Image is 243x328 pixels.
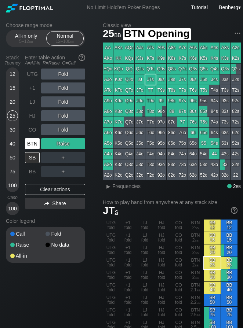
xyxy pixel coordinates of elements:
[188,43,198,53] div: A6s
[197,300,201,305] span: bb
[135,43,145,53] div: AJs
[231,149,241,159] div: 42s
[78,54,86,62] img: help.32db89a4.svg
[137,232,153,244] div: LJ fold
[199,96,209,106] div: 95s
[41,69,85,80] div: Fold
[209,138,220,148] div: 54s
[103,159,113,170] div: A3o
[199,85,209,95] div: T5s
[102,28,122,40] span: 25
[145,117,156,127] div: T7o
[231,53,241,63] div: K2s
[170,282,187,294] div: CO fold
[167,138,177,148] div: 85o
[120,282,136,294] div: +1 fold
[209,85,220,95] div: T4s
[124,128,134,138] div: Q6o
[103,149,113,159] div: A4o
[231,170,241,180] div: 22
[103,220,119,232] div: UTG fold
[135,170,145,180] div: J2o
[113,96,124,106] div: K9o
[124,138,134,148] div: Q5o
[7,203,18,214] div: 100
[170,294,187,306] div: CO fold
[120,294,136,306] div: +1 fold
[103,282,119,294] div: UTG fold
[188,117,198,127] div: 76s
[156,106,166,117] div: 98o
[145,170,156,180] div: T2o
[199,64,209,74] div: Q5s
[220,149,230,159] div: 43s
[103,199,237,205] h2: How to play hand from anywhere at any stack size
[204,282,221,294] div: SB 40
[135,64,145,74] div: QJs
[231,117,241,127] div: 72s
[120,244,136,257] div: +1 fold
[113,170,124,180] div: K2o
[120,257,136,269] div: +1 fold
[124,159,134,170] div: Q3o
[195,250,199,255] span: bb
[199,43,209,53] div: A5s
[220,96,230,106] div: 93s
[50,39,80,44] div: 12 – 100
[177,96,188,106] div: 97s
[220,117,230,127] div: 73s
[220,64,230,74] div: Q3s
[41,138,85,149] div: Raise
[177,64,188,74] div: Q7s
[204,220,221,232] div: SB 12
[145,96,156,106] div: T9o
[209,43,220,53] div: A4s
[11,39,41,44] div: 5 – 12
[145,74,156,85] div: JTs
[231,106,241,117] div: 82s
[167,85,177,95] div: T8s
[187,294,204,306] div: BTN 2.2
[167,96,177,106] div: 98s
[221,282,237,294] div: BB 40
[7,69,18,80] div: 12
[156,128,166,138] div: 96o
[217,3,242,11] div: ▾
[104,182,113,191] div: ▸
[70,39,75,44] span: bb
[199,128,209,138] div: 65s
[199,53,209,63] div: K5s
[209,149,220,159] div: 44
[48,32,82,45] div: Normal
[103,307,119,319] div: UTG fold
[209,106,220,117] div: 84s
[124,170,134,180] div: Q2o
[153,294,170,306] div: HJ fold
[145,64,156,74] div: QTs
[199,159,209,170] div: 53o
[113,64,124,74] div: KQo
[153,220,170,232] div: HJ fold
[199,149,209,159] div: 54o
[41,152,85,163] div: ＋
[25,96,40,107] div: LJ
[153,269,170,281] div: HJ fold
[231,74,241,85] div: J2s
[220,74,230,85] div: J3s
[156,96,166,106] div: 99
[137,257,153,269] div: LJ fold
[103,128,113,138] div: A6o
[177,170,188,180] div: 72o
[204,244,221,257] div: SB 20
[167,64,177,74] div: Q8s
[188,64,198,74] div: Q6s
[124,53,134,63] div: KQs
[220,106,230,117] div: 83s
[167,159,177,170] div: 83o
[10,231,46,236] div: Call
[135,159,145,170] div: J3o
[145,128,156,138] div: T6o
[199,74,209,85] div: J5s
[103,43,113,53] div: AA
[113,106,124,117] div: K8o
